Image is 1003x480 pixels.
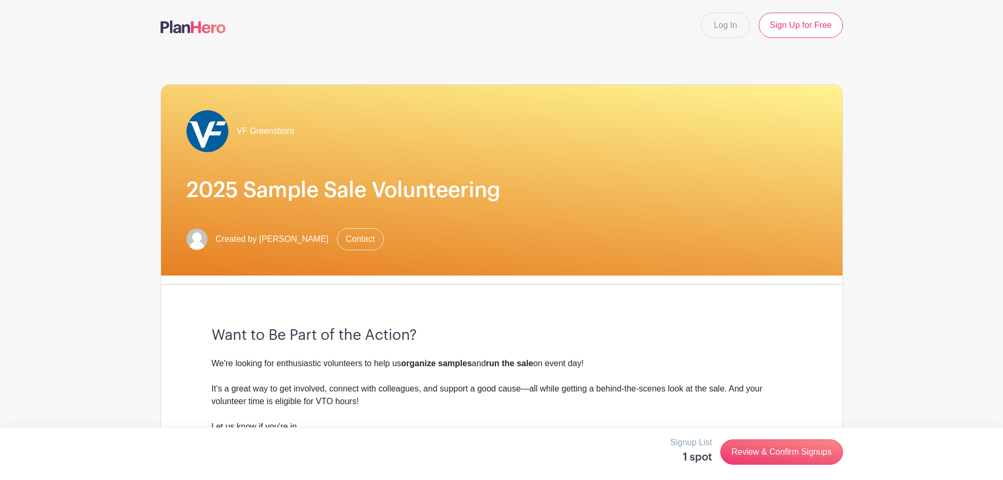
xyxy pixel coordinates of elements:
span: VF Greensboro [237,125,294,138]
img: logo-507f7623f17ff9eddc593b1ce0a138ce2505c220e1c5a4e2b4648c50719b7d32.svg [161,21,226,33]
strong: run the sale [486,359,533,368]
a: Log In [701,13,750,38]
strong: organize samples [401,359,472,368]
h3: Want to Be Part of the Action? [212,327,792,345]
p: Signup List [670,436,712,449]
a: Contact [337,228,384,250]
h5: 1 spot [670,451,712,464]
img: default-ce2991bfa6775e67f084385cd625a349d9dcbb7a52a09fb2fda1e96e2d18dcdb.png [186,229,207,250]
div: Let us know if you're in. [212,420,792,446]
span: Created by [PERSON_NAME] [216,233,329,246]
a: Sign Up for Free [759,13,842,38]
img: VF_Icon_FullColor_CMYK-small.jpg [186,110,229,152]
a: Review & Confirm Signups [720,439,842,465]
div: We're looking for enthusiastic volunteers to help us and on event day! It’s a great way to get in... [212,357,792,420]
h1: 2025 Sample Sale Volunteering [186,178,817,203]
